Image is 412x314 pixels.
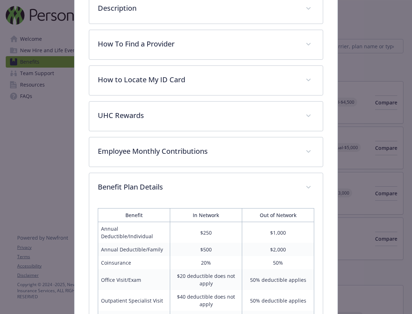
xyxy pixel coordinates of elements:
div: Employee Monthly Contributions [89,137,323,167]
div: How to Locate My ID Card [89,66,323,95]
div: UHC Rewards [89,102,323,131]
td: 50% deductible applies [242,269,314,290]
td: 20% [170,256,242,269]
td: Annual Deductible/Family [98,243,170,256]
th: Out of Network [242,208,314,222]
th: In Network [170,208,242,222]
td: Office Visit/Exam [98,269,170,290]
td: $1,000 [242,222,314,243]
p: UHC Rewards [98,110,297,121]
td: Coinsurance [98,256,170,269]
th: Benefit [98,208,170,222]
p: How to Locate My ID Card [98,74,297,85]
p: Description [98,3,297,14]
td: $500 [170,243,242,256]
p: Benefit Plan Details [98,182,297,192]
div: Benefit Plan Details [89,173,323,202]
p: How To Find a Provider [98,39,297,49]
div: How To Find a Provider [89,30,323,59]
td: $40 deductible does not apply [170,290,242,311]
td: 50% deductible applies [242,290,314,311]
td: $2,000 [242,243,314,256]
td: $250 [170,222,242,243]
td: Outpatient Specialist Visit [98,290,170,311]
td: 50% [242,256,314,269]
td: Annual Deductible/Individual [98,222,170,243]
p: Employee Monthly Contributions [98,146,297,157]
td: $20 deductible does not apply [170,269,242,290]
